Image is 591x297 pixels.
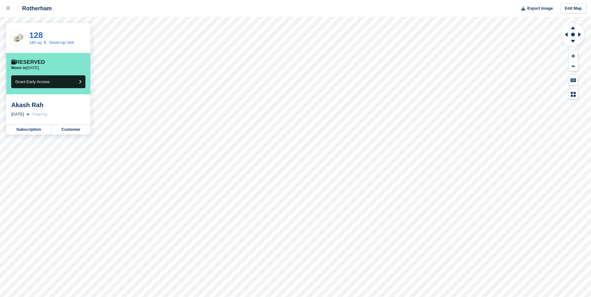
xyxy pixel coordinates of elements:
[560,3,586,14] a: Edit Map
[11,75,85,88] button: Grant Early Access
[569,89,578,99] button: Map Legend
[29,40,74,45] a: 160 sq. ft - Drive-Up Unit
[11,111,24,117] div: [DATE]
[11,59,45,65] div: Reserved
[15,79,50,84] span: Grant Early Access
[29,31,43,40] a: 128
[569,75,578,85] button: Keyboard Shortcuts
[32,111,47,117] div: Ongoing
[51,125,90,134] a: Customer
[527,5,553,12] span: Export Image
[12,33,26,43] img: SCA-160sqft.jpg
[11,101,85,109] div: Akash Rah
[11,65,26,70] span: Move in
[517,3,553,14] button: Export Image
[6,125,51,134] a: Subscription
[26,113,29,115] img: arrow-right-light-icn-cde0832a797a2874e46488d9cf13f60e5c3a73dbe684e267c42b8395dfbc2abf.svg
[17,5,52,12] div: Rotherham
[569,61,578,72] button: Zoom Out
[11,65,39,70] p: [DATE]
[569,51,578,61] button: Zoom In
